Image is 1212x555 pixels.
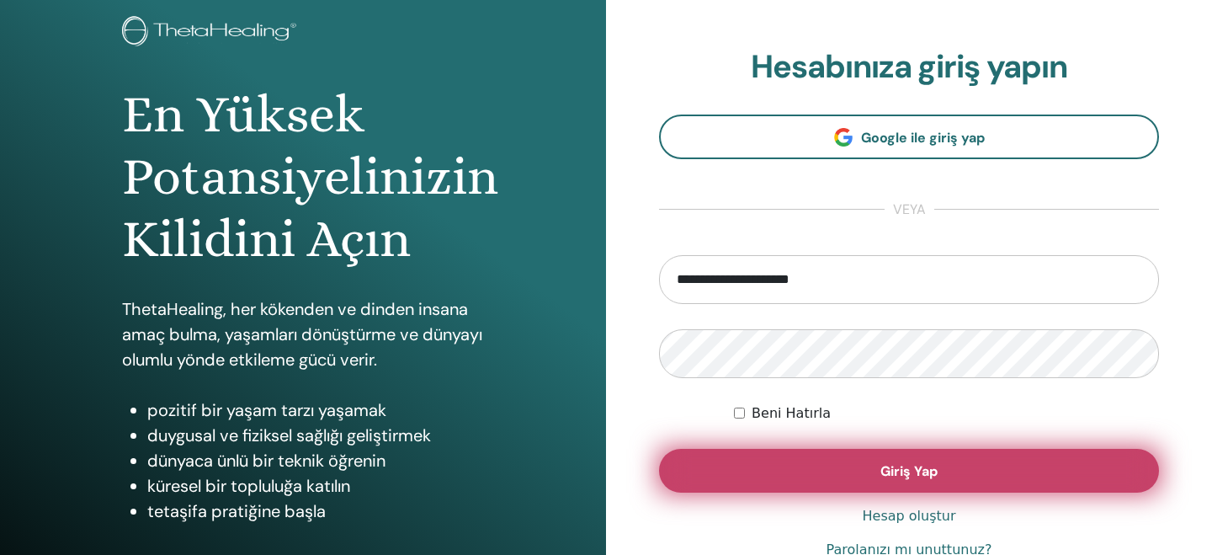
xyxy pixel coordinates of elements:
[863,506,956,526] a: Hesap oluştur
[147,499,484,524] li: tetaşifa pratiğine başla
[734,403,1159,424] div: Keep me authenticated indefinitely or until I manually logout
[122,296,484,372] p: ThetaHealing, her kökenden ve dinden insana amaç bulma, yaşamları dönüştürme ve dünyayı olumlu yö...
[885,200,934,220] span: veya
[147,473,484,499] li: küresel bir topluluğa katılın
[122,83,484,271] h1: En Yüksek Potansiyelinizin Kilidini Açın
[752,403,831,424] label: Beni Hatırla
[147,398,484,423] li: pozitif bir yaşam tarzı yaşamak
[880,462,938,480] span: Giriş Yap
[659,115,1159,159] a: Google ile giriş yap
[147,423,484,448] li: duygusal ve fiziksel sağlığı geliştirmek
[861,129,985,147] span: Google ile giriş yap
[659,48,1159,87] h2: Hesabınıza giriş yapın
[147,448,484,473] li: dünyaca ünlü bir teknik öğrenin
[659,449,1159,493] button: Giriş Yap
